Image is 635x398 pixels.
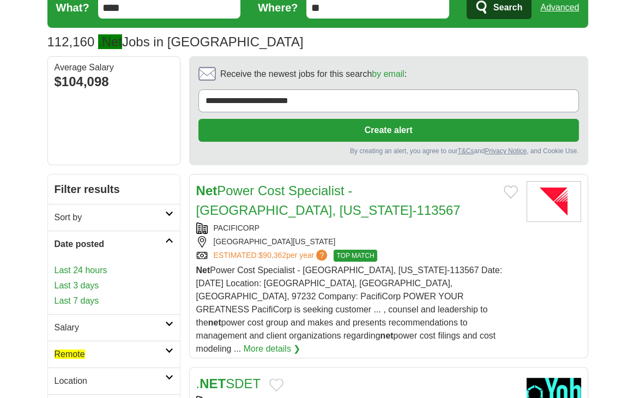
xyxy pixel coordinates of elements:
h2: Filter results [48,174,180,204]
a: ESTIMATED:$90,362per year? [214,250,330,262]
h1: Jobs in [GEOGRAPHIC_DATA] [47,34,304,49]
span: ? [316,250,327,261]
a: PACIFICORP [214,224,260,232]
a: Location [48,367,180,394]
h2: Date posted [55,238,165,251]
h2: Location [55,375,165,388]
a: NetPower Cost Specialist - [GEOGRAPHIC_DATA], [US_STATE]-113567 [196,183,461,218]
h2: Sort by [55,211,165,224]
a: Sort by [48,204,180,231]
strong: Net [196,266,210,275]
strong: net [380,331,394,340]
a: Last 7 days [55,294,173,307]
button: Add to favorite jobs [269,378,283,391]
div: Average Salary [55,63,173,72]
strong: net [208,318,221,327]
a: More details ❯ [244,342,301,355]
div: By creating an alert, you agree to our and , and Cookie Use. [198,146,579,156]
h2: Salary [55,321,165,334]
span: TOP MATCH [334,250,377,262]
a: Salary [48,314,180,341]
a: Date posted [48,231,180,257]
span: .Net [98,34,122,49]
a: by email [372,69,404,79]
div: $104,098 [55,72,173,92]
img: PacifiCorp logo [527,181,581,222]
div: [GEOGRAPHIC_DATA][US_STATE] [196,236,518,248]
a: Last 3 days [55,279,173,292]
span: 112,160 [47,32,95,52]
span: Power Cost Specialist - [GEOGRAPHIC_DATA], [US_STATE]-113567 Date: [DATE] Location: [GEOGRAPHIC_D... [196,266,503,353]
a: Privacy Notice [485,147,527,155]
strong: Net [196,183,217,198]
a: Remote [48,341,180,367]
span: Receive the newest jobs for this search : [220,68,407,81]
a: .NETSDET [196,376,261,391]
button: Add to favorite jobs [504,185,518,198]
a: Last 24 hours [55,264,173,277]
a: T&Cs [457,147,474,155]
button: Create alert [198,119,579,142]
span: $90,362 [258,251,286,260]
strong: NET [199,376,226,391]
span: Remote [55,349,85,359]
